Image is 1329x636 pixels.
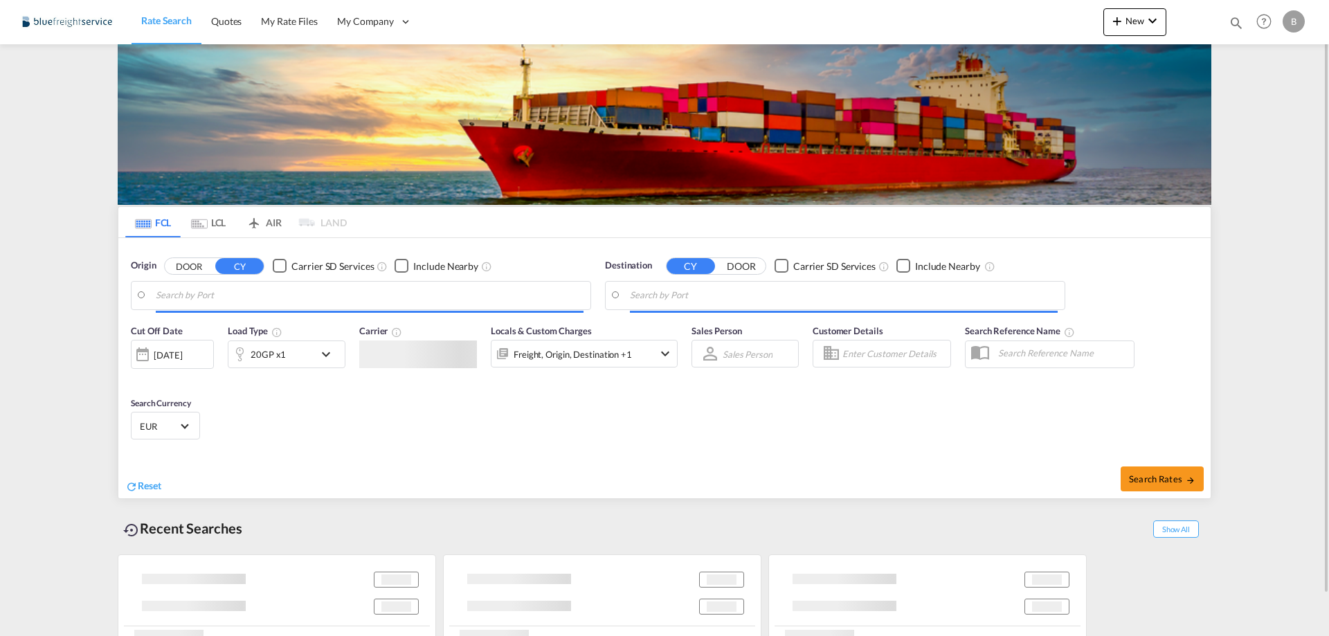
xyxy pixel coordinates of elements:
span: My Company [337,15,394,28]
div: Help [1252,10,1283,35]
span: Search Rates [1129,473,1195,484]
div: 20GP x1icon-chevron-down [228,340,345,368]
span: Cut Off Date [131,325,183,336]
span: Rate Search [141,15,192,26]
button: Search Ratesicon-arrow-right [1121,466,1204,491]
span: Search Currency [131,398,191,408]
div: icon-magnify [1229,15,1244,36]
div: Include Nearby [915,260,980,273]
md-icon: Unchecked: Search for CY (Container Yard) services for all selected carriers.Checked : Search for... [377,261,388,272]
div: Freight Origin Destination Factory Stuffingicon-chevron-down [491,340,678,367]
md-pagination-wrapper: Use the left and right arrow keys to navigate between tabs [125,207,347,237]
md-icon: icon-chevron-down [318,346,341,363]
span: My Rate Files [261,15,318,27]
div: 20GP x1 [251,345,286,364]
span: Quotes [211,15,242,27]
md-icon: icon-airplane [246,215,262,225]
input: Enter Customer Details [842,343,946,364]
button: DOOR [165,258,213,274]
md-checkbox: Checkbox No Ink [273,259,374,273]
span: Locals & Custom Charges [491,325,592,336]
span: Search Reference Name [965,325,1075,336]
span: Help [1252,10,1276,33]
md-icon: icon-magnify [1229,15,1244,30]
md-icon: icon-arrow-right [1186,475,1195,485]
span: Load Type [228,325,282,336]
div: Include Nearby [413,260,478,273]
md-select: Sales Person [721,344,774,364]
span: Carrier [359,325,402,336]
md-icon: icon-chevron-down [657,345,673,362]
span: Show All [1153,520,1199,538]
div: [DATE] [154,349,182,361]
input: Search Reference Name [991,343,1134,363]
md-select: Select Currency: € EUREuro [138,416,192,436]
span: Sales Person [691,325,742,336]
md-tab-item: LCL [181,207,236,237]
md-icon: Your search will be saved by the below given name [1064,327,1075,338]
div: B [1283,10,1305,33]
md-checkbox: Checkbox No Ink [775,259,876,273]
md-icon: icon-chevron-down [1144,12,1161,29]
div: icon-refreshReset [125,479,161,494]
md-icon: Unchecked: Ignores neighbouring ports when fetching rates.Checked : Includes neighbouring ports w... [481,261,492,272]
img: LCL+%26+FCL+BACKGROUND.png [118,44,1211,205]
input: Search by Port [156,285,584,306]
md-icon: Unchecked: Ignores neighbouring ports when fetching rates.Checked : Includes neighbouring ports w... [984,261,995,272]
div: [DATE] [131,340,214,369]
span: New [1109,15,1161,26]
input: Search by Port [630,285,1058,306]
div: Carrier SD Services [793,260,876,273]
md-icon: The selected Trucker/Carrierwill be displayed in the rate results If the rates are from another f... [391,327,402,338]
md-tab-item: AIR [236,207,291,237]
div: Recent Searches [118,513,248,544]
div: Origin DOOR CY Checkbox No InkUnchecked: Search for CY (Container Yard) services for all selected... [118,238,1211,498]
md-checkbox: Checkbox No Ink [896,259,980,273]
button: CY [215,258,264,274]
span: Destination [605,259,652,273]
span: Origin [131,259,156,273]
span: Customer Details [813,325,883,336]
md-tab-item: FCL [125,207,181,237]
md-icon: icon-information-outline [271,327,282,338]
md-icon: icon-backup-restore [123,522,140,538]
md-checkbox: Checkbox No Ink [395,259,478,273]
md-icon: icon-plus 400-fg [1109,12,1125,29]
md-icon: icon-refresh [125,480,138,493]
button: CY [667,258,715,274]
div: Freight Origin Destination Factory Stuffing [514,345,632,364]
button: icon-plus 400-fgNewicon-chevron-down [1103,8,1166,36]
button: DOOR [717,258,766,274]
md-datepicker: Select [131,367,141,386]
span: Reset [138,480,161,491]
span: EUR [140,420,179,433]
div: Carrier SD Services [291,260,374,273]
img: 9097ab40c0d911ee81d80fb7ec8da167.JPG [21,6,114,37]
md-icon: Unchecked: Search for CY (Container Yard) services for all selected carriers.Checked : Search for... [878,261,889,272]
